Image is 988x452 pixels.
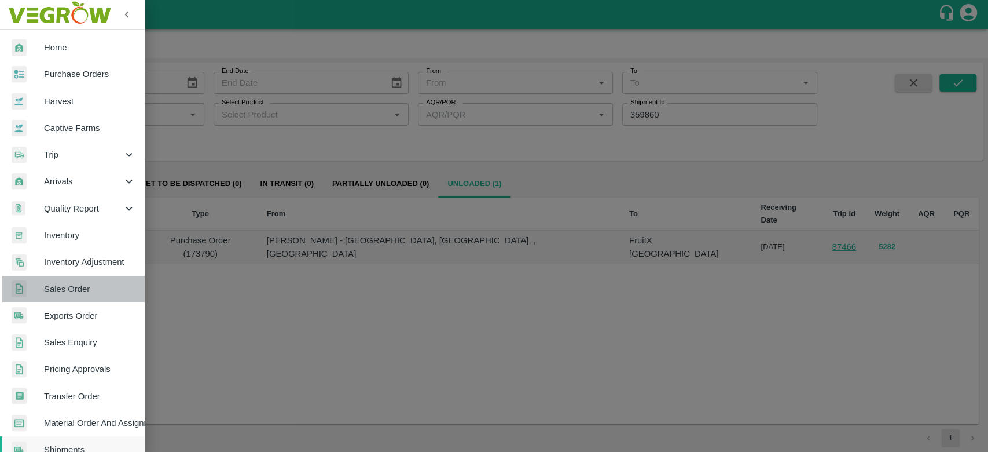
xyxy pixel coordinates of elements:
span: Exports Order [44,309,135,322]
span: Quality Report [44,202,123,215]
span: Sales Order [44,283,135,296]
img: reciept [12,66,27,83]
img: harvest [12,119,27,137]
span: Inventory Adjustment [44,256,135,268]
img: qualityReport [12,201,25,216]
span: Inventory [44,229,135,242]
img: inventory [12,254,27,271]
span: Pricing Approvals [44,363,135,376]
span: Captive Farms [44,122,135,134]
img: centralMaterial [12,415,27,432]
img: harvest [12,93,27,110]
span: Arrivals [44,175,123,188]
img: sales [12,334,27,351]
img: whArrival [12,39,27,56]
img: whTransfer [12,388,27,404]
img: sales [12,361,27,378]
img: sales [12,280,27,297]
span: Trip [44,148,123,161]
span: Harvest [44,95,135,108]
img: shipments [12,307,27,324]
img: delivery [12,147,27,163]
span: Purchase Orders [44,68,135,81]
span: Home [44,41,135,54]
span: Material Order And Assignment [44,417,135,429]
span: Transfer Order [44,390,135,403]
img: whInventory [12,227,27,244]
img: whArrival [12,173,27,190]
span: Sales Enquiry [44,336,135,349]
